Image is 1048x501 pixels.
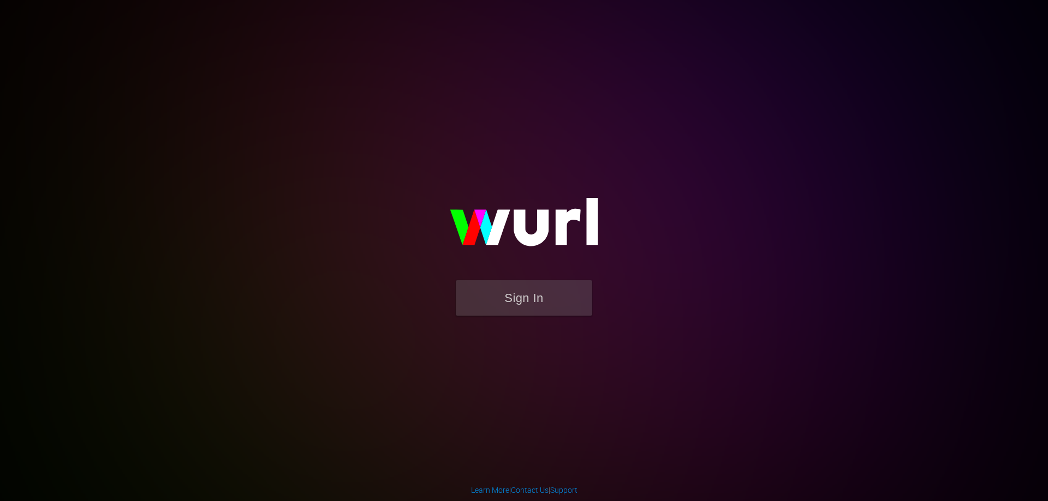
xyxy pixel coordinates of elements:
a: Learn More [471,486,509,494]
div: | | [471,485,577,496]
img: wurl-logo-on-black-223613ac3d8ba8fe6dc639794a292ebdb59501304c7dfd60c99c58986ef67473.svg [415,174,633,280]
a: Support [550,486,577,494]
a: Contact Us [511,486,549,494]
button: Sign In [456,280,592,316]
